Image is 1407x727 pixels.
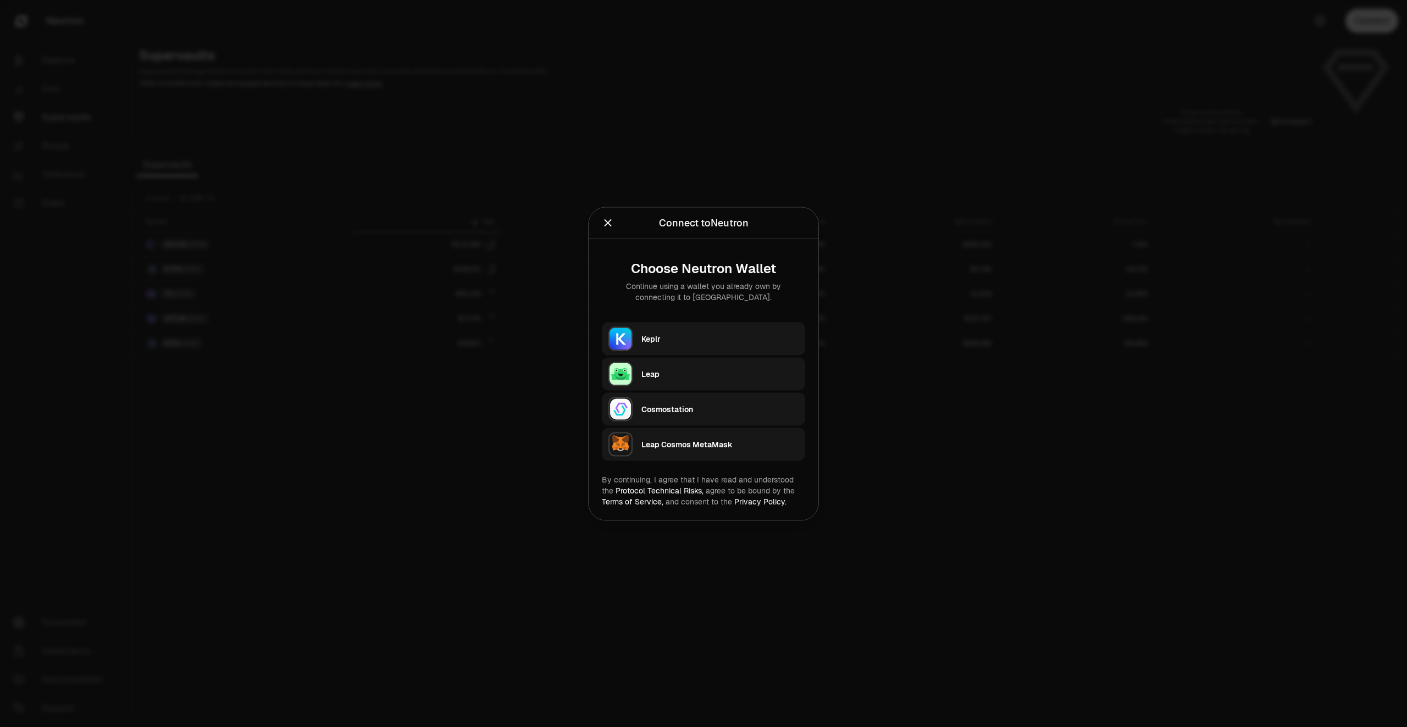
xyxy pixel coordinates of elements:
div: Choose Neutron Wallet [611,260,796,276]
button: CosmostationCosmostation [602,392,805,425]
div: Keplr [641,333,799,344]
div: Connect to Neutron [659,215,749,230]
a: Privacy Policy. [734,496,786,506]
a: Protocol Technical Risks, [616,485,703,495]
img: Leap Cosmos MetaMask [608,432,633,456]
img: Cosmostation [608,397,633,421]
div: Leap Cosmos MetaMask [641,439,799,449]
div: Cosmostation [641,403,799,414]
img: Leap [608,362,633,386]
button: Leap Cosmos MetaMaskLeap Cosmos MetaMask [602,428,805,460]
a: Terms of Service, [602,496,663,506]
button: LeapLeap [602,357,805,390]
button: Close [602,215,614,230]
div: Leap [641,368,799,379]
button: KeplrKeplr [602,322,805,355]
img: Keplr [608,326,633,351]
div: By continuing, I agree that I have read and understood the agree to be bound by the and consent t... [602,474,805,507]
div: Continue using a wallet you already own by connecting it to [GEOGRAPHIC_DATA]. [611,280,796,302]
